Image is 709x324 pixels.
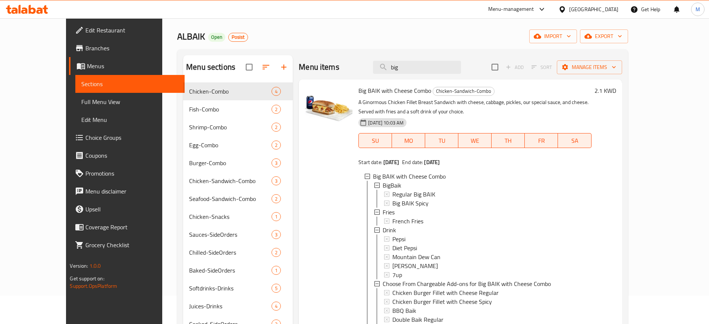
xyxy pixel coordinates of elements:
span: Choice Groups [85,133,178,142]
span: Coupons [85,151,178,160]
span: Start date: [358,157,382,167]
span: 3 [272,177,280,185]
span: Fries [383,208,395,217]
span: 1.0.0 [90,261,101,271]
a: Menus [69,57,184,75]
button: SA [558,133,591,148]
div: Open [208,33,225,42]
b: [DATE] [424,157,440,167]
b: [DATE] [383,157,399,167]
span: Big BAIK with Cheese Combo [373,172,446,181]
h6: 2.1 KWD [595,85,616,96]
span: Chilled-SideOrders [189,248,272,257]
div: Shrimp-Combo [189,123,272,132]
div: [GEOGRAPHIC_DATA] [569,5,618,13]
div: Softdrinks-Drinks5 [183,279,293,297]
button: TH [492,133,525,148]
span: ALBAIK [177,28,205,45]
div: items [272,212,281,221]
span: Big BAIK Spicy [392,199,429,208]
span: Softdrinks-Drinks [189,284,272,293]
span: 3 [272,160,280,167]
span: export [586,32,622,41]
span: Fish-Combo [189,105,272,114]
span: Grocery Checklist [85,240,178,249]
div: items [272,194,281,203]
span: 2 [272,142,280,149]
span: 2 [272,249,280,256]
span: Regular Big BAIK [392,190,435,199]
div: items [272,176,281,185]
a: Support.OpsPlatform [70,281,117,291]
img: Big BAIK with Cheese Combo [305,85,352,133]
div: items [272,87,281,96]
a: Edit Menu [75,111,184,129]
span: 7up [392,270,402,279]
h2: Menu items [299,62,339,73]
span: Chicken-Combo [189,87,272,96]
div: Juices-Drinks4 [183,297,293,315]
a: Promotions [69,164,184,182]
span: Chicken Burger Fillet with Cheese Spicy [392,297,492,306]
div: Sauces-SideOrders3 [183,226,293,243]
span: BBQ Baik [392,306,416,315]
span: Burger-Combo [189,158,272,167]
span: Select section first [527,62,557,73]
span: [DATE] 10:03 AM [365,119,407,126]
span: Sort sections [257,58,275,76]
span: Version: [70,261,88,271]
div: Chicken-Snacks [189,212,272,221]
span: M [696,5,700,13]
span: Promotions [85,169,178,178]
span: Select all sections [241,59,257,75]
div: Chicken-Sandwich-Combo [189,176,272,185]
button: FR [525,133,558,148]
div: Sauces-SideOrders [189,230,272,239]
span: Seafood-Sandwich-Combo [189,194,272,203]
div: items [272,266,281,275]
span: 2 [272,106,280,113]
a: Upsell [69,200,184,218]
span: Add item [503,62,527,73]
input: search [373,61,461,74]
span: Upsell [85,205,178,214]
h2: Menu sections [186,62,235,73]
a: Grocery Checklist [69,236,184,254]
div: Shrimp-Combo2 [183,118,293,136]
div: items [272,141,281,150]
div: items [272,230,281,239]
span: Juices-Drinks [189,302,272,311]
span: 2 [272,195,280,202]
span: 5 [272,285,280,292]
span: FR [528,135,555,146]
span: BigBaik [383,181,401,190]
span: SA [561,135,588,146]
span: Select section [487,59,503,75]
button: MO [392,133,425,148]
a: Menu disclaimer [69,182,184,200]
span: Choose From Chargeable Add-ons for Big BAIK with Cheese Combo [383,279,551,288]
div: Chicken-Snacks1 [183,208,293,226]
button: SU [358,133,392,148]
span: Full Menu View [81,97,178,106]
div: Menu-management [488,5,534,14]
span: [PERSON_NAME] [392,261,438,270]
div: Fish-Combo2 [183,100,293,118]
span: Drink [383,226,396,235]
span: Mountain Dew Can [392,252,440,261]
button: export [580,29,628,43]
span: Edit Menu [81,115,178,124]
a: Full Menu View [75,93,184,111]
div: Chicken-Combo4 [183,82,293,100]
span: Baked-SideOrders [189,266,272,275]
span: 4 [272,303,280,310]
span: 4 [272,88,280,95]
span: Coverage Report [85,223,178,232]
div: Chicken-Sandwich-Combo3 [183,172,293,190]
div: items [272,105,281,114]
div: Chicken-Sandwich-Combo [433,87,495,96]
